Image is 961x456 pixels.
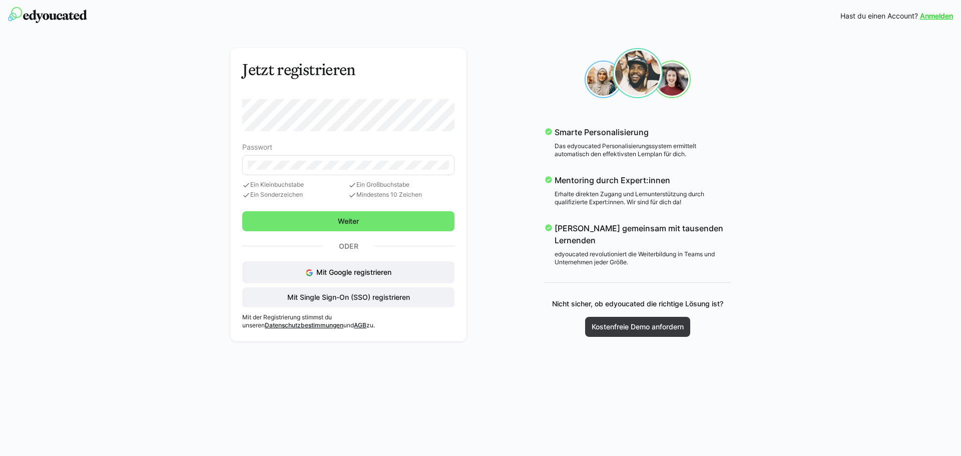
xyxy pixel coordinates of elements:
h3: Jetzt registrieren [242,60,454,79]
p: Mentoring durch Expert:innen [555,174,731,186]
a: Datenschutzbestimmungen [265,321,343,329]
p: Erhalte direkten Zugang und Lernunterstützung durch qualifizierte Expert:innen. Wir sind für dich... [555,190,731,206]
span: Mit Google registrieren [316,268,391,276]
span: Weiter [336,216,360,226]
p: Mit der Registrierung stimmst du unseren und zu. [242,313,454,329]
button: Mit Single Sign-On (SSO) registrieren [242,287,454,307]
button: Weiter [242,211,454,231]
img: edyoucated [8,7,87,23]
span: Ein Kleinbuchstabe [242,181,348,189]
a: Anmelden [920,11,953,21]
span: Ein Sonderzeichen [242,191,348,199]
span: Ein Großbuchstabe [348,181,454,189]
img: sign-up_faces.svg [585,48,691,98]
span: Mindestens 10 Zeichen [348,191,454,199]
p: Nicht sicher, ob edyoucated die richtige Lösung ist? [552,299,723,309]
p: Smarte Personalisierung [555,126,731,138]
p: [PERSON_NAME] gemeinsam mit tausenden Lernenden [555,222,731,246]
p: Oder [322,239,375,253]
a: Kostenfreie Demo anfordern [585,317,690,337]
button: Mit Google registrieren [242,261,454,283]
span: Hast du einen Account? [840,11,918,21]
a: AGB [354,321,366,329]
span: Passwort [242,143,272,151]
span: Mit Single Sign-On (SSO) registrieren [286,292,411,302]
p: edyoucated revolutioniert die Weiterbildung in Teams und Unternehmen jeder Größe. [555,250,731,266]
span: Kostenfreie Demo anfordern [590,322,685,332]
p: Das edyoucated Personalisierungssystem ermittelt automatisch den effektivsten Lernplan für dich. [555,142,731,158]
